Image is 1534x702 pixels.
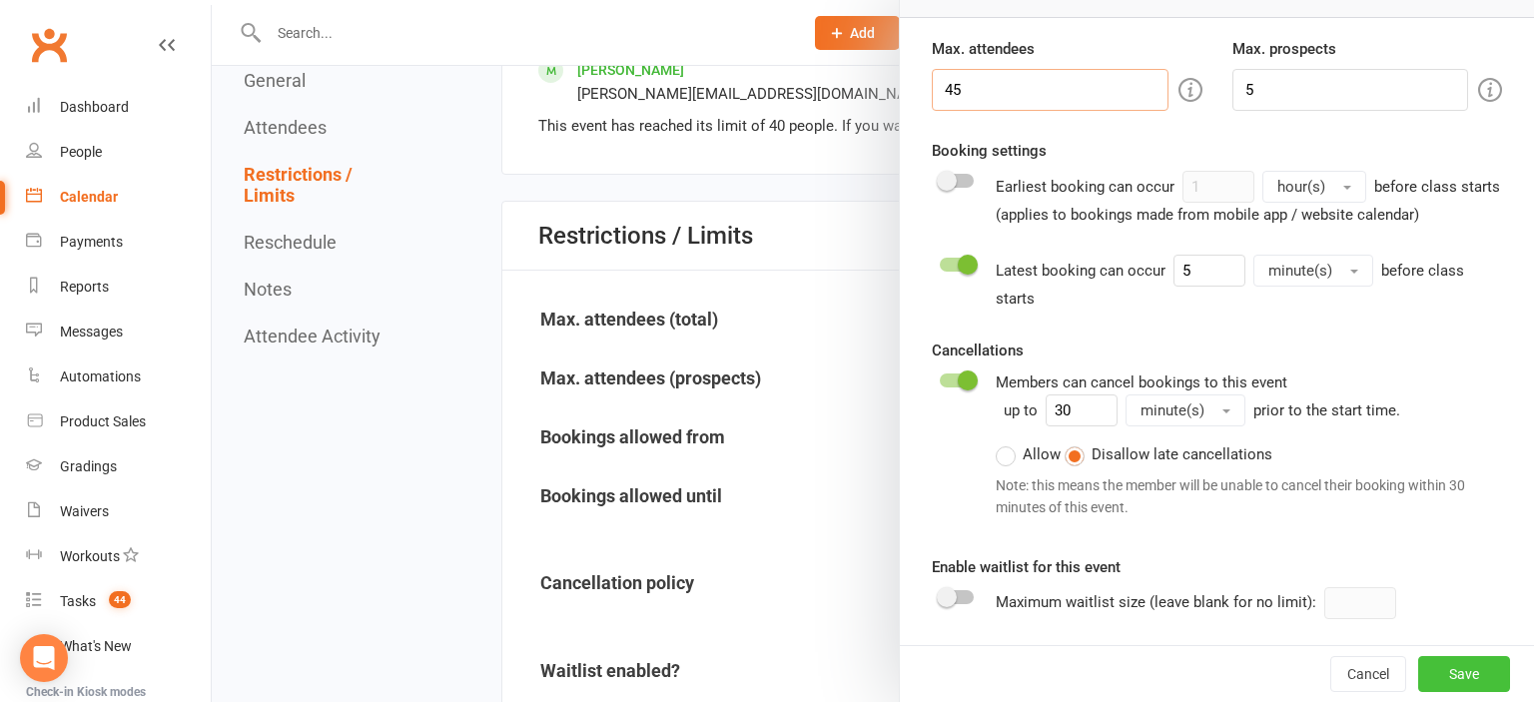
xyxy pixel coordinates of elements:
[60,458,117,474] div: Gradings
[60,99,129,115] div: Dashboard
[26,130,211,175] a: People
[60,548,120,564] div: Workouts
[26,220,211,265] a: Payments
[1232,37,1336,61] label: Max. prospects
[26,624,211,669] a: What's New
[26,399,211,444] a: Product Sales
[20,634,68,682] div: Open Intercom Messenger
[1126,394,1245,426] button: minute(s)
[60,413,146,429] div: Product Sales
[1253,255,1373,287] button: minute(s)
[1253,401,1400,419] span: prior to the start time.
[26,354,211,399] a: Automations
[932,139,1047,163] label: Booking settings
[1330,656,1406,692] button: Cancel
[26,444,211,489] a: Gradings
[26,175,211,220] a: Calendar
[60,324,123,340] div: Messages
[26,265,211,310] a: Reports
[1141,401,1204,419] span: minute(s)
[996,370,1502,527] div: Members can cancel bookings to this event
[932,339,1024,362] label: Cancellations
[996,474,1502,519] div: Note: this means the member will be unable to cancel their booking within 30 minutes of this event.
[996,442,1061,466] label: Allow
[1065,442,1272,466] label: Disallow late cancellations
[109,591,131,608] span: 44
[932,555,1121,579] label: Enable waitlist for this event
[996,255,1502,311] div: Latest booking can occur
[996,171,1500,227] div: Earliest booking can occur
[60,593,96,609] div: Tasks
[1418,656,1510,692] button: Save
[26,579,211,624] a: Tasks 44
[24,20,74,70] a: Clubworx
[60,368,141,384] div: Automations
[60,234,123,250] div: Payments
[60,503,109,519] div: Waivers
[60,144,102,160] div: People
[60,638,132,654] div: What's New
[26,310,211,354] a: Messages
[26,534,211,579] a: Workouts
[60,279,109,295] div: Reports
[26,489,211,534] a: Waivers
[1277,178,1325,196] span: hour(s)
[1004,394,1245,426] div: up to
[26,85,211,130] a: Dashboard
[932,37,1035,61] label: Max. attendees
[60,189,118,205] div: Calendar
[1268,262,1332,280] span: minute(s)
[1262,171,1366,203] button: hour(s)
[996,587,1428,619] div: Maximum waitlist size (leave blank for no limit):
